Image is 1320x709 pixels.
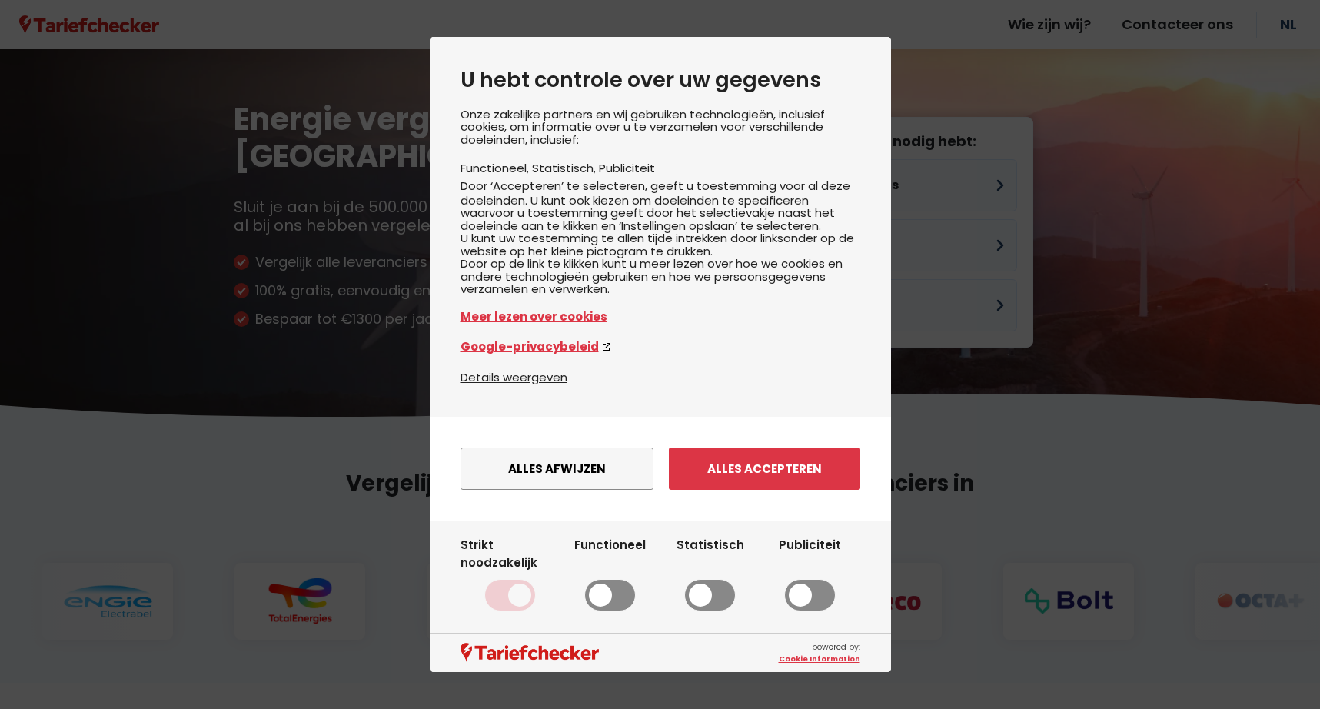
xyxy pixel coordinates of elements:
[461,338,860,355] a: Google-privacybeleid
[779,654,860,664] a: Cookie Information
[574,536,646,611] label: Functioneel
[461,643,599,662] img: logo
[461,448,653,490] button: Alles afwijzen
[779,536,841,611] label: Publiciteit
[461,308,860,325] a: Meer lezen over cookies
[599,160,655,176] li: Publiciteit
[461,160,532,176] li: Functioneel
[677,536,744,611] label: Statistisch
[669,448,860,490] button: Alles accepteren
[779,641,860,664] span: powered by:
[461,108,860,368] div: Onze zakelijke partners en wij gebruiken technologieën, inclusief cookies, om informatie over u t...
[461,368,567,386] button: Details weergeven
[461,536,560,611] label: Strikt noodzakelijk
[430,417,891,521] div: menu
[461,68,860,92] h2: U hebt controle over uw gegevens
[532,160,599,176] li: Statistisch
